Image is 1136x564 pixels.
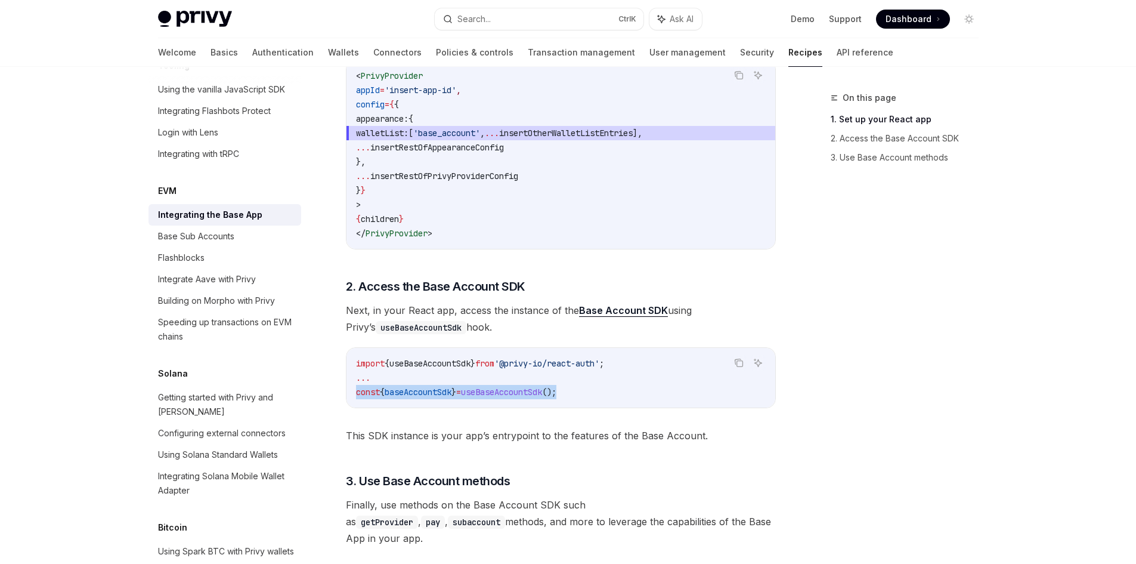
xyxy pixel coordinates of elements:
[328,38,359,67] a: Wallets
[389,358,471,369] span: useBaseAccountSdk
[148,79,301,100] a: Using the vanilla JavaScript SDK
[618,14,636,24] span: Ctrl K
[385,99,389,110] span: =
[599,358,604,369] span: ;
[346,302,776,335] span: Next, in your React app, access the instance of the using Privy’s hook.
[356,387,380,397] span: const
[356,228,366,239] span: </
[158,272,256,286] div: Integrate Aave with Privy
[346,427,776,444] span: This SDK instance is your app’s entrypoint to the features of the Base Account.
[356,70,361,81] span: <
[346,473,510,489] span: 3. Use Base Account methods
[373,38,422,67] a: Connectors
[959,10,979,29] button: Toggle dark mode
[148,290,301,312] a: Building on Morpho with Privy
[376,321,466,334] code: useBaseAccountSdk
[633,128,642,138] span: ],
[370,142,504,153] span: insertRestOfAppearanceConfig
[356,372,370,383] span: ...
[499,128,633,138] span: insertOtherWalletListEntries
[649,8,702,30] button: Ask AI
[356,99,385,110] span: config
[461,387,542,397] span: useBaseAccountSdk
[837,38,893,67] a: API reference
[579,304,668,317] a: Base Account SDK
[361,214,399,224] span: children
[361,185,366,196] span: }
[791,13,815,25] a: Demo
[494,358,599,369] span: '@privy-io/react-auth'
[670,13,694,25] span: Ask AI
[158,390,294,419] div: Getting started with Privy and [PERSON_NAME]
[356,199,361,210] span: >
[158,104,271,118] div: Integrating Flashbots Protect
[421,516,445,529] code: pay
[451,387,456,397] span: }
[158,251,205,265] div: Flashblocks
[408,113,413,124] span: {
[471,358,475,369] span: }
[148,247,301,269] a: Flashblocks
[148,100,301,122] a: Integrating Flashbots Protect
[385,358,389,369] span: {
[158,125,218,140] div: Login with Lens
[356,185,361,196] span: }
[831,110,988,129] a: 1. Set up your React app
[528,38,635,67] a: Transaction management
[408,128,413,138] span: [
[346,497,776,547] span: Finally, use methods on the Base Account SDK such as , , methods, and more to leverage the capabi...
[731,67,747,83] button: Copy the contents from the code block
[435,8,643,30] button: Search...CtrlK
[740,38,774,67] a: Security
[148,466,301,501] a: Integrating Solana Mobile Wallet Adapter
[394,99,399,110] span: {
[428,228,432,239] span: >
[380,387,385,397] span: {
[158,147,239,161] div: Integrating with tRPC
[356,214,361,224] span: {
[356,85,380,95] span: appId
[385,387,451,397] span: baseAccountSdk
[148,143,301,165] a: Integrating with tRPC
[731,355,747,371] button: Copy the contents from the code block
[158,448,278,462] div: Using Solana Standard Wallets
[456,85,461,95] span: ,
[399,214,404,224] span: }
[158,11,232,27] img: light logo
[148,269,301,290] a: Integrate Aave with Privy
[829,13,862,25] a: Support
[389,99,394,110] span: {
[436,38,513,67] a: Policies & controls
[158,82,285,97] div: Using the vanilla JavaScript SDK
[366,228,428,239] span: PrivyProvider
[356,358,385,369] span: import
[252,38,314,67] a: Authentication
[356,156,366,167] span: },
[356,113,408,124] span: appearance:
[370,171,518,181] span: insertRestOfPrivyProviderConfig
[158,229,234,244] div: Base Sub Accounts
[356,128,408,138] span: walletList:
[361,70,423,81] span: PrivyProvider
[148,541,301,562] a: Using Spark BTC with Privy wallets
[158,294,275,308] div: Building on Morpho with Privy
[750,355,766,371] button: Ask AI
[750,67,766,83] button: Ask AI
[158,38,196,67] a: Welcome
[158,315,294,344] div: Speeding up transactions on EVM chains
[876,10,950,29] a: Dashboard
[158,208,262,222] div: Integrating the Base App
[413,128,480,138] span: 'base_account'
[158,426,286,440] div: Configuring external connectors
[831,148,988,167] a: 3. Use Base Account methods
[457,12,491,26] div: Search...
[788,38,822,67] a: Recipes
[475,358,494,369] span: from
[886,13,931,25] span: Dashboard
[456,387,461,397] span: =
[148,312,301,347] a: Speeding up transactions on EVM chains
[380,85,385,95] span: =
[485,128,499,138] span: ...
[356,142,370,153] span: ...
[211,38,238,67] a: Basics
